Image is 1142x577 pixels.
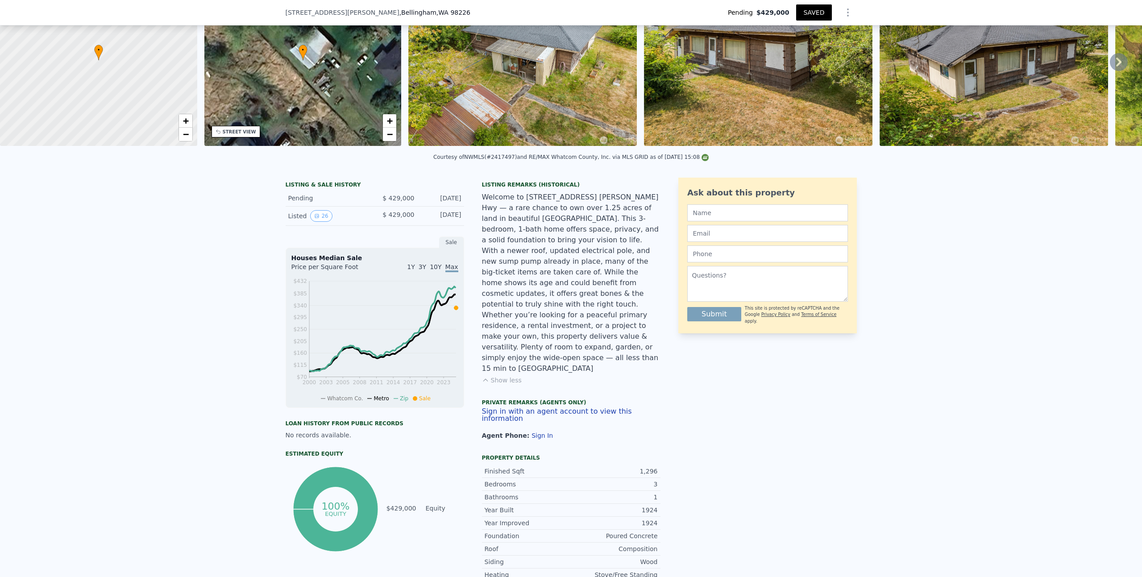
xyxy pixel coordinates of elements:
span: + [387,115,393,126]
div: Pending [288,194,368,203]
div: Wood [571,557,658,566]
tspan: 2017 [403,379,417,386]
tspan: 2005 [336,379,349,386]
div: Loan history from public records [286,420,464,427]
span: 10Y [430,263,441,270]
div: LISTING & SALE HISTORY [286,181,464,190]
button: SAVED [796,4,831,21]
span: [STREET_ADDRESS][PERSON_NAME] [286,8,399,17]
a: Zoom out [383,128,396,141]
div: Bedrooms [485,480,571,489]
span: Agent Phone: [482,432,532,439]
div: 1924 [571,506,658,515]
td: $429,000 [386,503,417,513]
span: − [183,129,188,140]
tspan: $250 [293,326,307,332]
tspan: 2008 [353,379,366,386]
button: Sign in with an agent account to view this information [482,408,660,422]
span: • [299,46,307,54]
button: Show Options [839,4,857,21]
a: Zoom in [179,114,192,128]
tspan: 2020 [420,379,434,386]
div: Finished Sqft [485,467,571,476]
span: , WA 98226 [436,9,470,16]
a: Zoom out [179,128,192,141]
span: Pending [728,8,756,17]
tspan: 2023 [436,379,450,386]
div: Houses Median Sale [291,253,458,262]
img: NWMLS Logo [702,154,709,161]
div: Roof [485,544,571,553]
tspan: equity [325,510,346,517]
span: 3Y [419,263,426,270]
tspan: 2003 [319,379,333,386]
div: Listing Remarks (Historical) [482,181,660,188]
div: Bathrooms [485,493,571,502]
tspan: $115 [293,362,307,368]
div: Year Built [485,506,571,515]
div: No records available. [286,431,464,440]
div: • [94,45,103,60]
div: Property details [482,454,660,461]
div: 1924 [571,519,658,527]
div: Price per Square Foot [291,262,375,277]
input: Email [687,225,848,242]
span: − [387,129,393,140]
div: Foundation [485,531,571,540]
div: STREET VIEW [223,129,256,135]
tspan: $70 [297,374,307,380]
span: • [94,46,103,54]
input: Name [687,204,848,221]
div: Ask about this property [687,187,848,199]
tspan: $295 [293,314,307,320]
span: $ 429,000 [382,195,414,202]
span: $ 429,000 [382,211,414,218]
tspan: 2014 [386,379,400,386]
span: Metro [374,395,389,402]
tspan: $160 [293,350,307,356]
span: + [183,115,188,126]
tspan: $385 [293,291,307,297]
div: [DATE] [422,194,461,203]
div: Year Improved [485,519,571,527]
tspan: $432 [293,278,307,284]
div: Welcome to [STREET_ADDRESS] [PERSON_NAME] Hwy — a rare chance to own over 1.25 acres of land in b... [482,192,660,374]
div: Private Remarks (Agents Only) [482,399,660,408]
div: [DATE] [422,210,461,222]
span: Whatcom Co. [327,395,363,402]
div: • [299,45,307,60]
a: Zoom in [383,114,396,128]
span: Zip [400,395,408,402]
tspan: $340 [293,303,307,309]
button: Submit [687,307,741,321]
div: Listed [288,210,368,222]
div: Composition [571,544,658,553]
div: 1,296 [571,467,658,476]
button: Sign In [532,432,553,439]
div: Sale [439,237,464,248]
tspan: 100% [322,501,350,512]
div: Siding [485,557,571,566]
div: This site is protected by reCAPTCHA and the Google and apply. [744,305,847,324]
tspan: $205 [293,338,307,345]
a: Terms of Service [801,312,836,317]
span: Max [445,263,458,272]
button: View historical data [310,210,332,222]
div: 3 [571,480,658,489]
span: 1Y [407,263,415,270]
button: Show less [482,376,522,385]
div: Courtesy of NWMLS (#2417497) and RE/MAX Whatcom County, Inc. via MLS GRID as of [DATE] 15:08 [433,154,709,160]
span: Sale [419,395,431,402]
tspan: 2000 [302,379,316,386]
div: 1 [571,493,658,502]
div: Poured Concrete [571,531,658,540]
span: $429,000 [756,8,789,17]
tspan: 2011 [370,379,383,386]
input: Phone [687,245,848,262]
span: , Bellingham [399,8,470,17]
a: Privacy Policy [761,312,790,317]
td: Equity [424,503,464,513]
div: Estimated Equity [286,450,464,457]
